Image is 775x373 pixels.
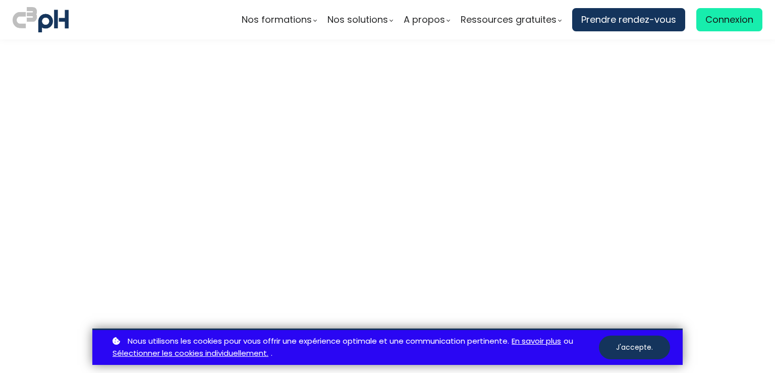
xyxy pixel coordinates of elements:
[404,12,445,27] span: A propos
[113,347,268,360] a: Sélectionner les cookies individuellement.
[696,8,762,31] a: Connexion
[327,12,388,27] span: Nos solutions
[581,12,676,27] span: Prendre rendez-vous
[128,335,509,348] span: Nous utilisons les cookies pour vous offrir une expérience optimale et une communication pertinente.
[512,335,561,348] a: En savoir plus
[242,12,312,27] span: Nos formations
[110,335,599,360] p: ou .
[13,5,69,34] img: logo C3PH
[572,8,685,31] a: Prendre rendez-vous
[705,12,753,27] span: Connexion
[461,12,557,27] span: Ressources gratuites
[599,336,670,359] button: J'accepte.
